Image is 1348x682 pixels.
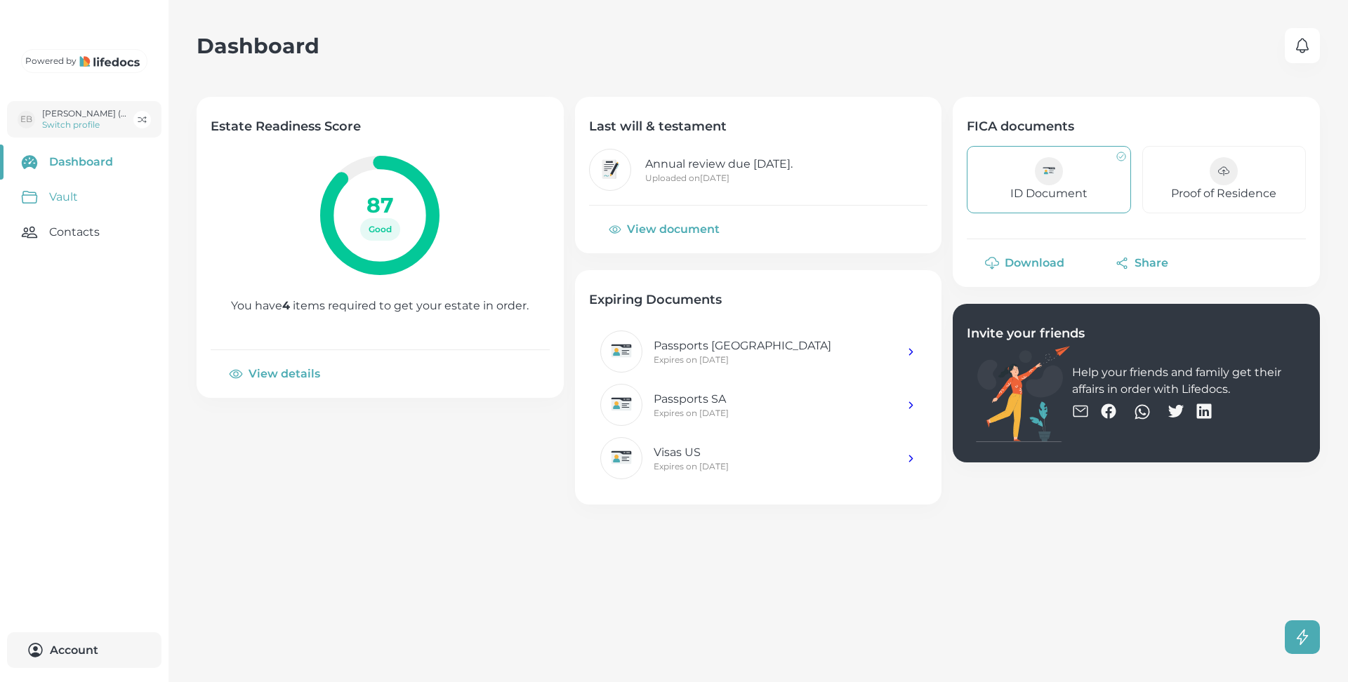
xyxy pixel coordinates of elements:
a: Passports SAExpires on [DATE] [589,378,928,432]
p: Expires on [DATE] [654,461,906,472]
p: Expires on [DATE] [654,408,906,419]
h2: Dashboard [197,33,319,59]
b: 4 [282,299,290,312]
p: Uploaded on [DATE] [645,173,793,184]
button: Proof of Residence [1142,146,1306,213]
button: email [1072,398,1089,426]
a: ID Document [967,146,1130,213]
p: Annual review due [DATE]. [645,156,793,173]
p: You have items required to get your estate in order. [231,297,529,314]
a: Visas USExpires on [DATE] [589,432,928,485]
h4: Estate Readiness Score [211,118,550,135]
p: Passports SA [654,391,906,408]
p: Passports [GEOGRAPHIC_DATA] [654,337,906,354]
span: Good [360,224,400,235]
p: ID Document [1010,185,1088,202]
a: Passports [GEOGRAPHIC_DATA]Expires on [DATE] [589,325,928,378]
a: Powered by [21,49,147,73]
p: [PERSON_NAME] (Client Profile) [42,108,128,119]
button: Share [1097,246,1189,280]
button: linkedin [1196,398,1212,426]
p: Visas US [654,444,906,461]
button: Account [7,632,161,668]
button: Download [967,246,1085,280]
h4: Last will & testament [589,118,928,135]
button: View details [211,357,341,391]
p: Switch profile [42,119,128,131]
button: EB[PERSON_NAME] (Client Profile)Switch profile [7,101,161,138]
button: twitter [1168,398,1184,426]
h4: Invite your friends [967,325,1306,342]
h2: 87 [366,192,394,218]
p: Proof of Residence [1171,185,1276,202]
h4: Expiring Documents [589,291,928,308]
button: View document [589,213,741,246]
div: EB [18,111,35,128]
p: Expires on [DATE] [654,354,906,366]
p: Help your friends and family get their affairs in order with Lifedocs. [1072,364,1306,398]
h4: FICA documents [967,118,1306,135]
button: facebook [1100,398,1117,426]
